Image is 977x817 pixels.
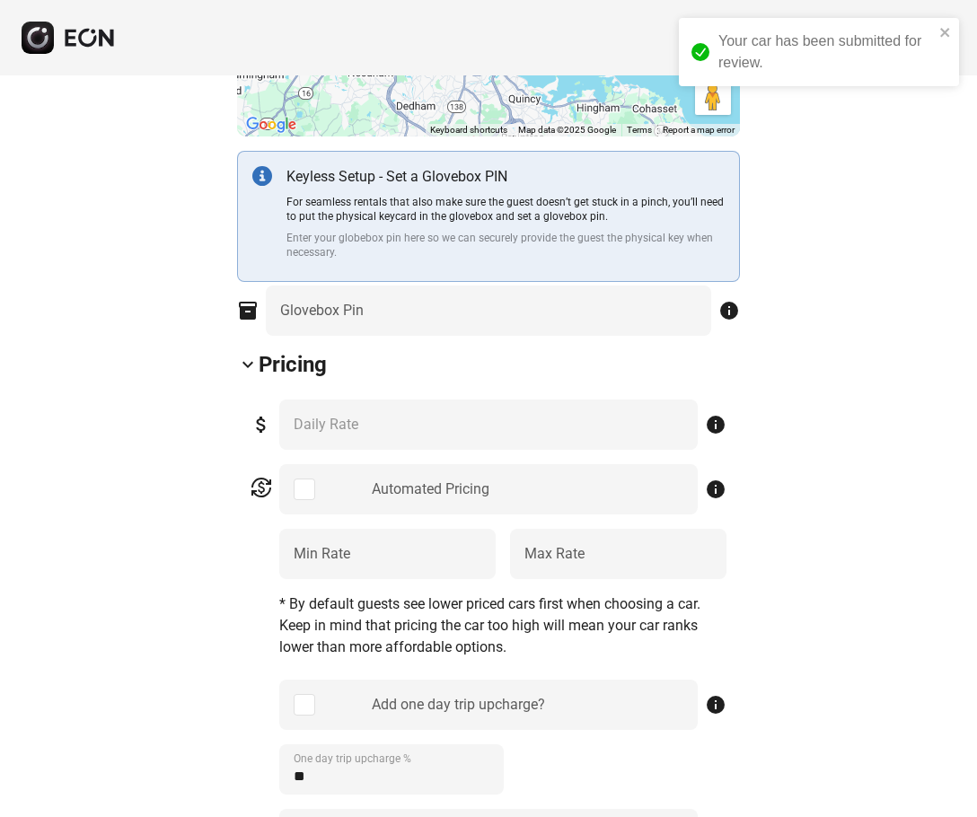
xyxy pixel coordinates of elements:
span: info [718,300,740,321]
label: Glovebox Pin [280,300,364,321]
span: currency_exchange [251,477,272,498]
a: Open this area in Google Maps (opens a new window) [242,113,301,136]
img: info [252,166,272,186]
div: Your car has been submitted for review. [718,31,934,74]
label: One day trip upcharge % [294,751,411,766]
p: Keyless Setup - Set a Glovebox PIN [286,166,725,188]
a: Terms (opens in new tab) [627,125,652,135]
a: Report a map error [663,125,735,135]
span: info [705,479,726,500]
div: Automated Pricing [372,479,489,500]
label: Min Rate [294,543,350,565]
button: close [939,25,952,40]
p: * By default guests see lower priced cars first when choosing a car. Keep in mind that pricing th... [279,593,726,658]
button: Keyboard shortcuts [430,124,507,136]
div: Add one day trip upcharge? [372,694,545,716]
span: info [705,694,726,716]
label: Max Rate [524,543,585,565]
p: For seamless rentals that also make sure the guest doesn’t get stuck in a pinch, you’ll need to p... [286,195,725,224]
span: keyboard_arrow_down [237,354,259,375]
span: Map data ©2025 Google [518,125,616,135]
p: Enter your globebox pin here so we can securely provide the guest the physical key when necessary. [286,231,725,259]
span: info [705,414,726,435]
span: inventory_2 [237,300,259,321]
h2: Pricing [259,350,327,379]
img: Google [242,113,301,136]
span: attach_money [251,414,272,435]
